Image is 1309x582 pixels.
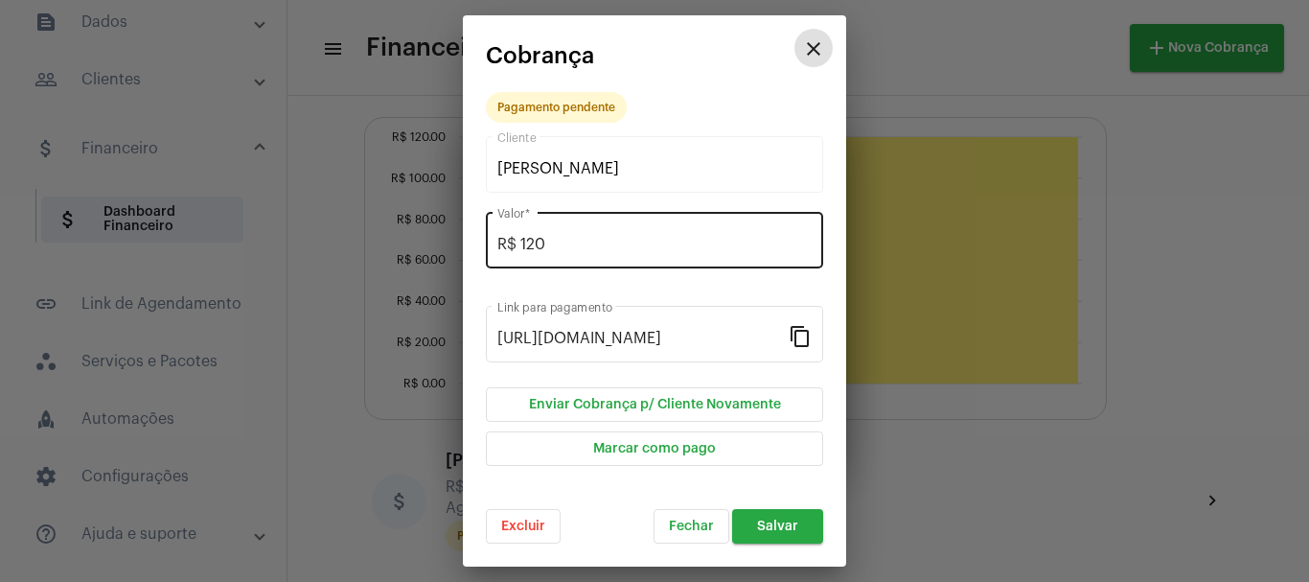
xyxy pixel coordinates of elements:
[497,330,789,347] input: Link
[732,509,823,544] button: Salvar
[529,398,781,411] span: Enviar Cobrança p/ Cliente Novamente
[669,520,714,533] span: Fechar
[486,387,823,422] button: Enviar Cobrança p/ Cliente Novamente
[593,442,716,455] span: Marcar como pago
[497,102,615,114] div: Pagamento pendente
[757,520,798,533] span: Salvar
[486,431,823,466] button: Marcar como pago
[654,509,729,544] button: Fechar
[497,236,812,253] input: Valor
[789,324,812,347] mat-icon: content_copy
[497,160,812,177] input: Pesquisar cliente
[501,520,545,533] span: Excluir
[486,509,561,544] button: Excluir
[802,37,825,60] mat-icon: close
[486,43,594,68] span: Cobrança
